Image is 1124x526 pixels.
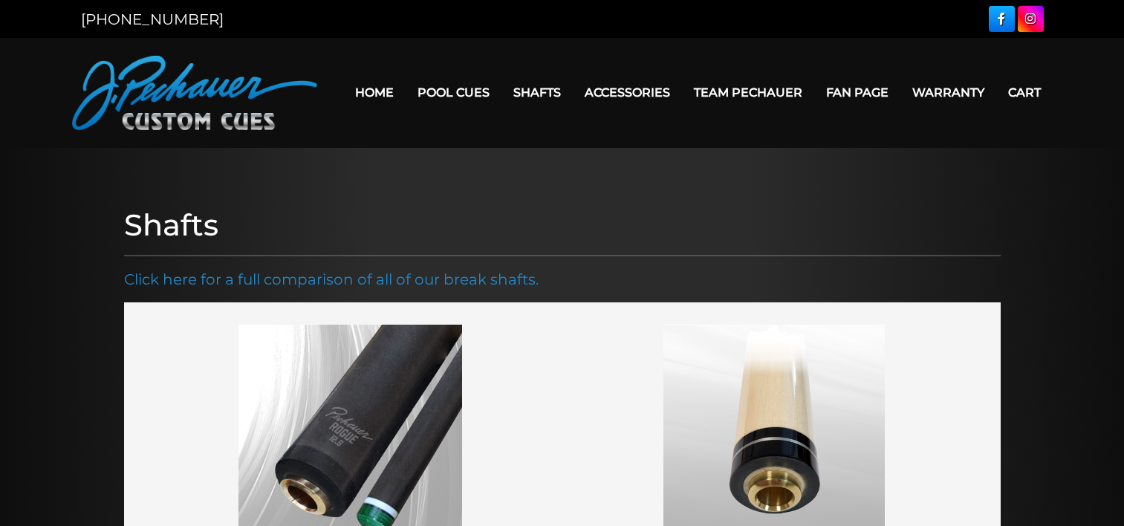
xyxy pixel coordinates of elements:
a: Pool Cues [406,74,501,111]
a: Team Pechauer [682,74,814,111]
a: Shafts [501,74,573,111]
img: Pechauer Custom Cues [72,56,317,130]
a: Home [343,74,406,111]
a: Accessories [573,74,682,111]
a: Warranty [900,74,996,111]
a: Fan Page [814,74,900,111]
a: [PHONE_NUMBER] [81,10,224,28]
a: Click here for a full comparison of all of our break shafts. [124,270,539,288]
h1: Shafts [124,207,1001,243]
a: Cart [996,74,1053,111]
